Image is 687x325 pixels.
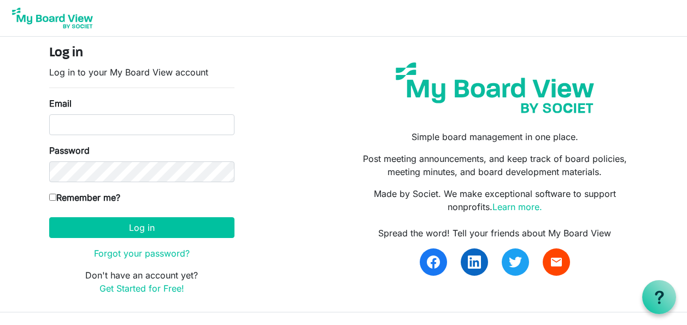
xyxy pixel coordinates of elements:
input: Remember me? [49,194,56,201]
div: Spread the word! Tell your friends about My Board View [351,227,638,240]
a: email [543,248,570,276]
img: my-board-view-societ.svg [387,54,602,121]
p: Simple board management in one place. [351,130,638,143]
a: Learn more. [492,201,542,212]
img: twitter.svg [509,256,522,269]
a: Get Started for Free! [99,283,184,294]
a: Forgot your password? [94,248,190,259]
label: Email [49,97,72,110]
p: Made by Societ. We make exceptional software to support nonprofits. [351,187,638,213]
p: Post meeting announcements, and keep track of board policies, meeting minutes, and board developm... [351,152,638,178]
img: linkedin.svg [468,256,481,269]
button: Log in [49,217,234,238]
p: Log in to your My Board View account [49,66,234,79]
img: My Board View Logo [9,4,96,32]
p: Don't have an account yet? [49,269,234,295]
h4: Log in [49,45,234,61]
label: Password [49,144,90,157]
span: email [550,256,563,269]
img: facebook.svg [427,256,440,269]
label: Remember me? [49,191,120,204]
